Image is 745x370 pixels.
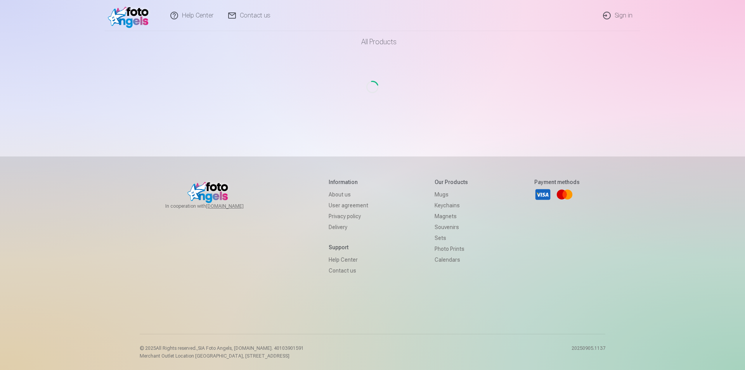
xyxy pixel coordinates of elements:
p: Merchant Outlet Location [GEOGRAPHIC_DATA], [STREET_ADDRESS] [140,353,304,359]
h5: Support [329,243,368,251]
a: Keychains [435,200,468,211]
a: User agreement [329,200,368,211]
a: Privacy policy [329,211,368,222]
h5: Our products [435,178,468,186]
img: /v1 [108,3,152,28]
a: Contact us [329,265,368,276]
span: In cooperation with [165,203,262,209]
a: [DOMAIN_NAME] [206,203,262,209]
a: Delivery [329,222,368,233]
a: Magnets [435,211,468,222]
a: Help Center [329,254,368,265]
h5: Information [329,178,368,186]
a: Visa [534,186,551,203]
a: Photo prints [435,243,468,254]
p: © 2025 All Rights reserved. , [140,345,304,351]
a: Mastercard [556,186,573,203]
a: About us [329,189,368,200]
h5: Payment methods [534,178,580,186]
a: Mugs [435,189,468,200]
a: All products [340,31,406,53]
a: Souvenirs [435,222,468,233]
p: 20250905.1137 [572,345,605,359]
span: SIA Foto Angels, [DOMAIN_NAME]. 40103901591 [198,346,304,351]
a: Sets [435,233,468,243]
a: Calendars [435,254,468,265]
